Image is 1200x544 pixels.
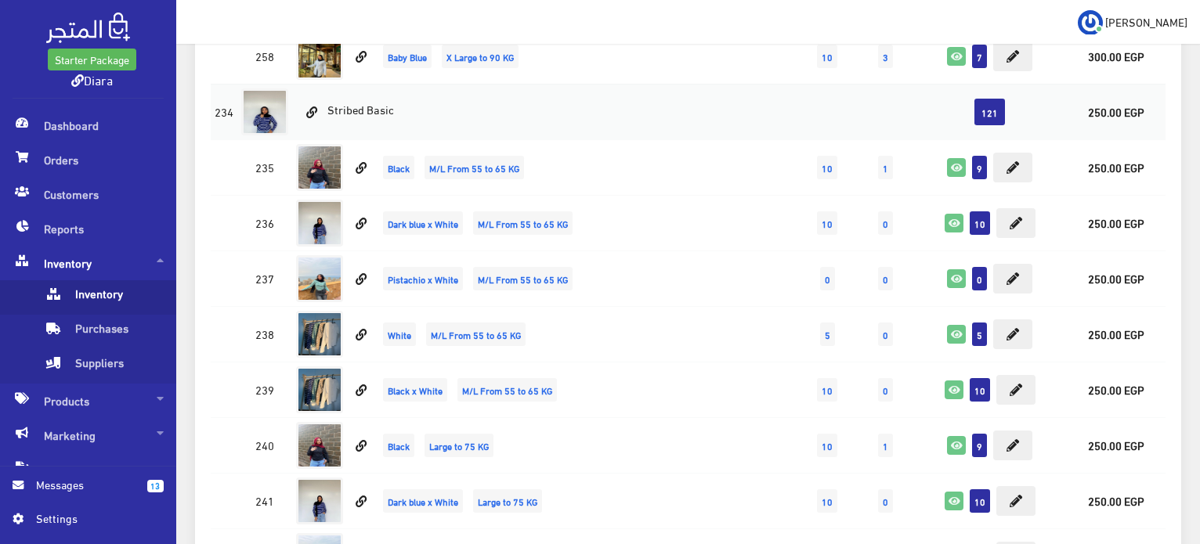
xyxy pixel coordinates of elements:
[13,177,164,211] span: Customers
[878,322,893,346] span: 0
[36,510,150,527] span: Settings
[1105,12,1187,31] span: [PERSON_NAME]
[817,45,837,68] span: 10
[878,156,893,179] span: 1
[473,489,542,513] span: Large to 75 KG
[442,45,519,68] span: X Large to 90 KG
[237,473,292,528] td: 241
[13,246,164,280] span: Inventory
[817,378,837,402] span: 10
[296,422,343,469] img: stribed-basic.jpg
[296,366,343,413] img: stribed-basic.jpg
[1066,84,1166,139] td: 250.00 EGP
[972,45,987,68] span: 7
[13,142,164,177] span: Orders
[44,280,163,315] span: Inventory
[383,434,414,457] span: Black
[878,378,893,402] span: 0
[237,417,292,473] td: 240
[1078,10,1103,35] img: ...
[13,418,164,452] span: Marketing
[878,45,893,68] span: 3
[296,477,343,524] img: stribed-basic.jpg
[1122,437,1181,496] iframe: Drift Widget Chat Controller
[296,144,343,191] img: stribed-basic.jpg
[383,211,463,235] span: Dark blue x White
[237,362,292,417] td: 239
[383,267,463,290] span: Pistachio x White
[972,267,987,290] span: 0
[237,250,292,306] td: 237
[878,489,893,513] span: 0
[820,267,835,290] span: 0
[1066,306,1166,362] td: 250.00 EGP
[44,349,163,384] span: Suppliers
[972,434,987,457] span: 9
[1066,28,1166,84] td: 300.00 EGP
[972,156,987,179] span: 9
[383,378,447,402] span: Black x White
[13,211,164,246] span: Reports
[383,45,432,68] span: Baby Blue
[820,322,835,346] span: 5
[970,489,990,513] span: 10
[296,311,343,358] img: stribed-basic.jpg
[383,156,414,179] span: Black
[48,49,136,70] a: Starter Package
[970,378,990,402] span: 10
[878,434,893,457] span: 1
[1078,9,1187,34] a: ... [PERSON_NAME]
[296,33,343,80] img: short-chemise.jpg
[1066,195,1166,250] td: 250.00 EGP
[878,267,893,290] span: 0
[457,378,557,402] span: M/L From 55 to 65 KG
[383,489,463,513] span: Dark blue x White
[46,13,130,43] img: .
[211,84,237,139] td: 234
[237,28,292,84] td: 258
[817,489,837,513] span: 10
[147,480,164,492] span: 13
[473,211,573,235] span: M/L From 55 to 65 KG
[237,195,292,250] td: 236
[13,108,164,142] span: Dashboard
[426,322,526,346] span: M/L From 55 to 65 KG
[970,211,990,235] span: 10
[13,510,164,535] a: Settings
[13,384,164,418] span: Products
[13,476,164,510] a: 13 Messages
[383,322,416,346] span: White
[36,476,135,493] span: Messages
[237,139,292,195] td: 235
[292,84,737,139] td: Stribed Basic
[237,306,292,362] td: 238
[1066,362,1166,417] td: 250.00 EGP
[71,68,113,91] a: Diara
[296,200,343,247] img: stribed-basic.jpg
[1066,473,1166,528] td: 250.00 EGP
[878,211,893,235] span: 0
[974,99,1005,125] span: 121
[1066,250,1166,306] td: 250.00 EGP
[817,156,837,179] span: 10
[241,88,288,135] img: stribed-basic.jpg
[296,255,343,302] img: stribed-basic.jpg
[1066,417,1166,473] td: 250.00 EGP
[817,211,837,235] span: 10
[473,267,573,290] span: M/L From 55 to 65 KG
[425,156,524,179] span: M/L From 55 to 65 KG
[1066,139,1166,195] td: 250.00 EGP
[44,315,163,349] span: Purchases
[817,434,837,457] span: 10
[972,322,987,346] span: 5
[425,434,493,457] span: Large to 75 KG
[13,452,164,487] span: Content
